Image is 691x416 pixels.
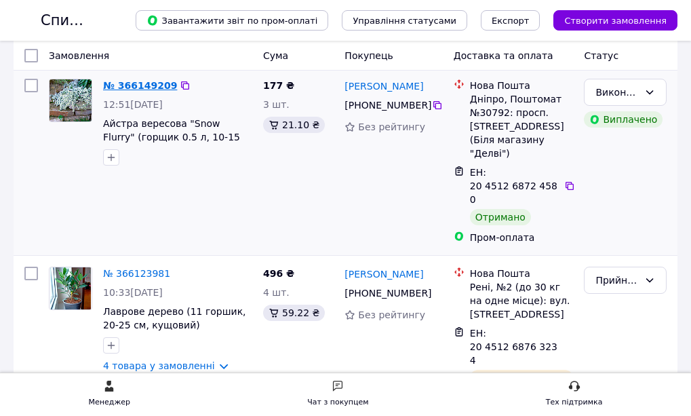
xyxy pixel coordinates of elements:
button: Завантажити звіт по пром-оплаті [136,10,328,31]
div: Виконано [595,85,639,100]
div: Прийнято [595,273,639,288]
span: 4 шт. [263,287,290,298]
span: Експорт [492,16,530,26]
a: Фото товару [49,79,92,122]
span: 177 ₴ [263,80,294,91]
span: ЕН: 20 4512 6876 3234 [470,328,557,366]
a: № 366149209 [103,80,177,91]
div: Нова Пошта [470,267,574,280]
h1: Список замовлень [41,12,178,29]
span: 12:51[DATE] [103,99,163,110]
img: Фото товару [50,79,92,121]
div: На шляху до одержувача [470,370,574,397]
a: Фото товару [49,267,92,310]
div: Нова Пошта [470,79,574,92]
div: Отримано [470,209,531,225]
a: 4 товара у замовленні [103,360,215,371]
span: Створити замовлення [564,16,667,26]
div: Менеджер [89,396,130,409]
a: Лаврове дерево (11 горшик, 20-25 см, кущовий) [103,306,246,330]
span: Cума [263,50,288,61]
span: Управління статусами [353,16,456,26]
div: Рені, №2 (до 30 кг на одне місце): вул. [STREET_ADDRESS] [470,280,574,321]
span: Статус [584,50,618,61]
button: Експорт [481,10,540,31]
a: [PERSON_NAME] [344,267,423,281]
span: Без рейтингу [358,121,425,132]
span: Без рейтингу [358,309,425,320]
button: Управління статусами [342,10,467,31]
div: 21.10 ₴ [263,117,325,133]
div: Виплачено [584,111,663,128]
div: Чат з покупцем [307,396,368,409]
a: Айстра вересова "Snow Flurry" (горщик 0.5 л, 10-15 см) [103,118,240,156]
div: Дніпро, Поштомат №30792: просп. [STREET_ADDRESS] (Біля магазину "Делві") [470,92,574,160]
a: [PERSON_NAME] [344,79,423,93]
img: Фото товару [50,267,91,309]
a: Створити замовлення [540,14,677,25]
span: 3 шт. [263,99,290,110]
span: ЕН: 20 4512 6872 4580 [470,167,557,205]
span: 10:33[DATE] [103,287,163,298]
div: Тех підтримка [546,396,603,409]
span: Завантажити звіт по пром-оплаті [146,14,317,26]
button: Створити замовлення [553,10,677,31]
span: Доставка та оплата [454,50,553,61]
div: Пром-оплата [470,231,574,244]
span: Покупець [344,50,393,61]
span: 496 ₴ [263,268,294,279]
div: [PHONE_NUMBER] [342,284,432,303]
div: 59.22 ₴ [263,305,325,321]
a: № 366123981 [103,268,170,279]
span: Замовлення [49,50,109,61]
div: [PHONE_NUMBER] [342,96,432,115]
